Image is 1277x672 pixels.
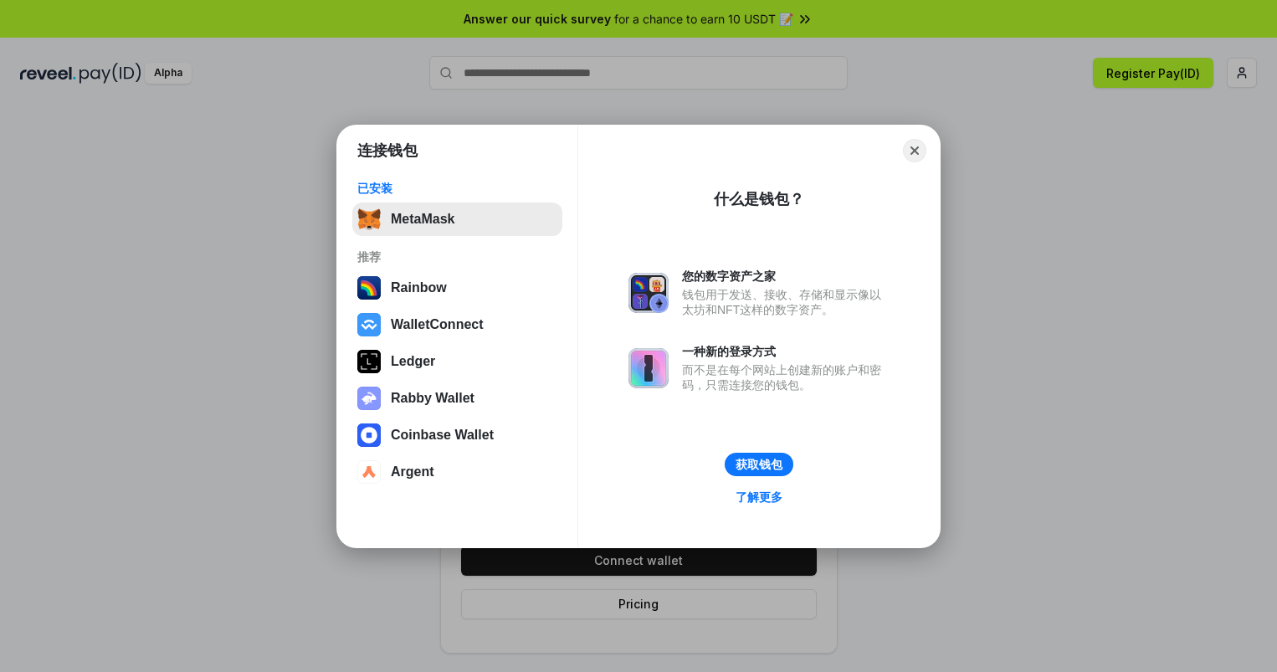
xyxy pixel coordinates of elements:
div: Ledger [391,354,435,369]
div: 什么是钱包？ [714,189,804,209]
div: WalletConnect [391,317,484,332]
button: Argent [352,455,562,489]
div: Rainbow [391,280,447,295]
img: svg+xml,%3Csvg%20width%3D%2228%22%20height%3D%2228%22%20viewBox%3D%220%200%2028%2028%22%20fill%3D... [357,423,381,447]
div: 了解更多 [736,490,782,505]
div: Rabby Wallet [391,391,474,406]
img: svg+xml,%3Csvg%20xmlns%3D%22http%3A%2F%2Fwww.w3.org%2F2000%2Fsvg%22%20fill%3D%22none%22%20viewBox... [628,348,669,388]
div: 而不是在每个网站上创建新的账户和密码，只需连接您的钱包。 [682,362,890,392]
img: svg+xml,%3Csvg%20width%3D%22120%22%20height%3D%22120%22%20viewBox%3D%220%200%20120%20120%22%20fil... [357,276,381,300]
button: Ledger [352,345,562,378]
button: MetaMask [352,203,562,236]
div: Coinbase Wallet [391,428,494,443]
button: WalletConnect [352,308,562,341]
img: svg+xml,%3Csvg%20fill%3D%22none%22%20height%3D%2233%22%20viewBox%3D%220%200%2035%2033%22%20width%... [357,208,381,231]
img: svg+xml,%3Csvg%20width%3D%2228%22%20height%3D%2228%22%20viewBox%3D%220%200%2028%2028%22%20fill%3D... [357,313,381,336]
div: 推荐 [357,249,557,264]
button: 获取钱包 [725,453,793,476]
img: svg+xml,%3Csvg%20xmlns%3D%22http%3A%2F%2Fwww.w3.org%2F2000%2Fsvg%22%20width%3D%2228%22%20height%3... [357,350,381,373]
img: svg+xml,%3Csvg%20xmlns%3D%22http%3A%2F%2Fwww.w3.org%2F2000%2Fsvg%22%20fill%3D%22none%22%20viewBox... [628,273,669,313]
button: Rainbow [352,271,562,305]
div: 获取钱包 [736,457,782,472]
div: 钱包用于发送、接收、存储和显示像以太坊和NFT这样的数字资产。 [682,287,890,317]
div: 已安装 [357,181,557,196]
div: MetaMask [391,212,454,227]
div: 您的数字资产之家 [682,269,890,284]
button: Rabby Wallet [352,382,562,415]
img: svg+xml,%3Csvg%20width%3D%2228%22%20height%3D%2228%22%20viewBox%3D%220%200%2028%2028%22%20fill%3D... [357,460,381,484]
a: 了解更多 [726,486,792,508]
div: 一种新的登录方式 [682,344,890,359]
button: Close [903,139,926,162]
h1: 连接钱包 [357,141,418,161]
img: svg+xml,%3Csvg%20xmlns%3D%22http%3A%2F%2Fwww.w3.org%2F2000%2Fsvg%22%20fill%3D%22none%22%20viewBox... [357,387,381,410]
button: Coinbase Wallet [352,418,562,452]
div: Argent [391,464,434,480]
